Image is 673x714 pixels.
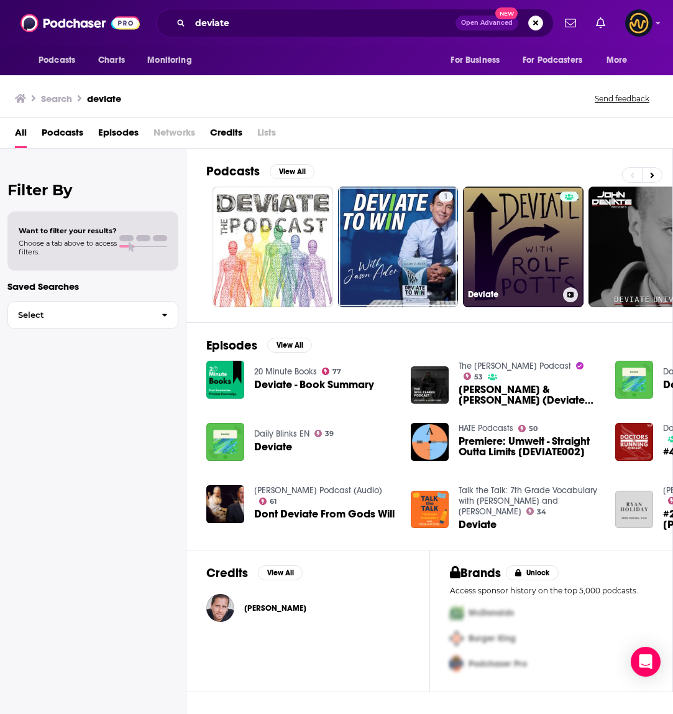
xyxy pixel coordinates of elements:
a: Beau Lotto [206,594,234,622]
span: Monitoring [147,52,191,69]
button: open menu [515,49,600,72]
button: View All [267,338,312,353]
a: Episodes [98,123,139,148]
span: Burger King [469,633,516,644]
a: Rick Renner Podcast (Audio) [254,485,382,496]
a: 77 [322,368,342,375]
span: [PERSON_NAME] [244,603,306,613]
a: Show notifications dropdown [560,12,581,34]
a: Daily Blinks EN [254,429,309,439]
a: 39 [314,430,334,437]
span: Deviate - Book Summary [254,379,374,390]
img: #26 - Deviate with Rolf Potts [615,491,653,529]
a: The Will Clarke Podcast [459,361,571,371]
a: Cassidy & Kelsey Tucker (Deviate Fashion) [459,384,600,406]
h3: Search [41,93,72,104]
span: New [495,7,518,19]
button: View All [258,565,303,580]
input: Search podcasts, credits, & more... [190,13,456,33]
a: Talk the Talk: 7th Grade Vocabulary with Maya and Cody [459,485,597,517]
a: Deviate [463,187,584,307]
span: Podcasts [39,52,75,69]
div: Open Intercom Messenger [631,647,661,677]
img: Third Pro Logo [445,651,469,677]
a: All [15,123,27,148]
img: Dont Deviate From Gods Will [206,485,244,523]
span: For Podcasters [523,52,582,69]
a: Charts [90,49,132,72]
div: Search podcasts, credits, & more... [156,9,554,37]
img: Cassidy & Kelsey Tucker (Deviate Fashion) [411,366,449,404]
button: View All [270,164,314,179]
a: Premiere: Umwelt - Straight Outta Limits [DEVIATE002] [459,436,600,457]
span: More [607,52,628,69]
span: Select [8,311,152,319]
a: Beau Lotto [244,603,306,613]
a: 1 [439,192,453,202]
span: 50 [529,426,538,432]
img: First Pro Logo [445,600,469,626]
img: Deviate [206,423,244,461]
h3: Deviate [468,289,558,300]
span: Logged in as LowerStreet [625,9,652,37]
a: HATE Podcasts [459,423,513,433]
span: Charts [98,52,125,69]
span: McDonalds [469,608,514,618]
a: 34 [526,508,547,515]
span: Want to filter your results? [19,226,117,235]
button: open menu [30,49,91,72]
button: Select [7,301,178,329]
img: Premiere: Umwelt - Straight Outta Limits [DEVIATE002] [411,423,449,461]
span: Deviate [254,442,292,452]
button: Send feedback [591,93,653,104]
span: 61 [270,499,277,504]
a: Podcasts [42,123,83,148]
img: Deviate - Book Summary [206,361,244,399]
img: Deviate [411,491,449,529]
button: Show profile menu [625,9,652,37]
a: PodcastsView All [206,164,314,179]
span: 1 [444,191,448,203]
a: Credits [210,123,242,148]
img: Second Pro Logo [445,626,469,651]
img: Podchaser - Follow, Share and Rate Podcasts [21,11,140,35]
a: 1 [338,187,459,307]
button: Open AdvancedNew [456,16,518,30]
p: Saved Searches [7,280,178,292]
a: Dont Deviate From Gods Will [254,509,395,519]
h2: Podcasts [206,164,260,179]
p: Access sponsor history on the top 5,000 podcasts. [450,586,653,595]
a: 50 [518,425,538,432]
a: EpisodesView All [206,338,312,353]
a: 20 Minute Books [254,366,317,377]
span: 39 [325,431,334,437]
button: open menu [139,49,208,72]
span: Open Advanced [461,20,513,26]
span: 34 [537,509,546,515]
h3: deviate [87,93,121,104]
a: 53 [464,373,483,380]
span: Networks [153,123,195,148]
span: 77 [332,369,341,374]
span: Choose a tab above to access filters. [19,239,117,256]
h2: Filter By [7,181,178,199]
span: [PERSON_NAME] & [PERSON_NAME] (Deviate Fashion) [459,384,600,406]
a: 61 [259,498,277,505]
a: Deviate [615,361,653,399]
a: Show notifications dropdown [591,12,610,34]
button: Unlock [506,565,559,580]
h2: Credits [206,565,248,581]
button: open menu [442,49,515,72]
a: Deviate [459,519,497,530]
